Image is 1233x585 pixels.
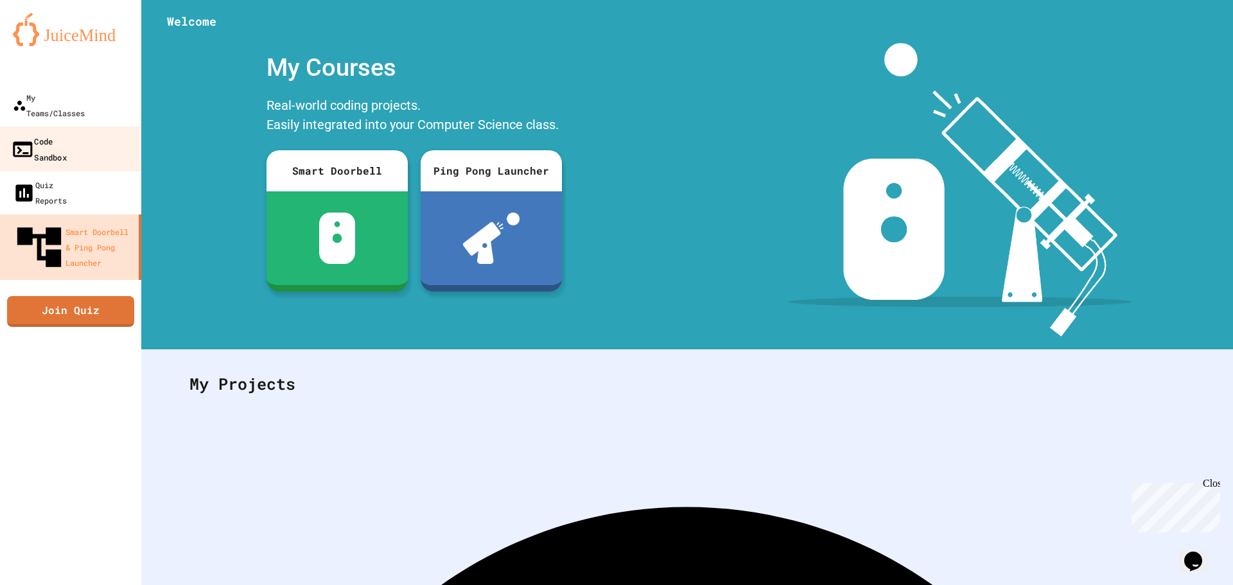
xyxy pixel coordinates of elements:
[13,221,134,274] div: Smart Doorbell & Ping Pong Launcher
[260,43,568,92] div: My Courses
[267,150,408,191] div: Smart Doorbell
[13,90,85,121] div: My Teams/Classes
[421,150,562,191] div: Ping Pong Launcher
[260,92,568,141] div: Real-world coding projects. Easily integrated into your Computer Science class.
[1126,478,1220,532] iframe: chat widget
[1179,534,1220,572] iframe: chat widget
[319,213,356,264] img: sdb-white.svg
[7,296,134,327] a: Join Quiz
[463,213,520,264] img: ppl-with-ball.png
[11,133,67,164] div: Code Sandbox
[177,359,1198,409] div: My Projects
[13,13,128,46] img: logo-orange.svg
[13,177,67,208] div: Quiz Reports
[5,5,89,82] div: Chat with us now!Close
[788,43,1132,336] img: banner-image-my-projects.png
